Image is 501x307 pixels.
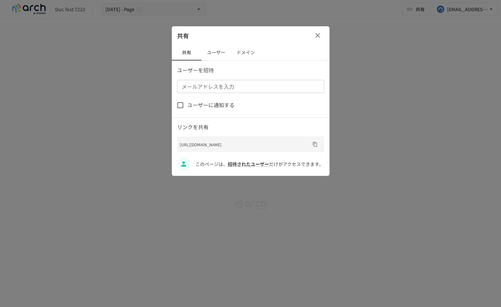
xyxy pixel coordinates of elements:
button: 共有 [172,45,201,60]
span: ユーザーに通知する [187,101,235,109]
a: 招待されたユーザー [228,161,269,167]
div: 共有 [172,26,330,45]
button: ドメイン [231,45,261,60]
p: ユーザーを招待 [177,66,324,75]
button: URLをコピー [310,139,320,150]
p: このページは、 だけがアクセスできます。 [195,160,324,168]
p: [URL][DOMAIN_NAME] [180,141,310,148]
p: リンクを共有 [177,123,324,131]
button: ユーザー [201,45,231,60]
